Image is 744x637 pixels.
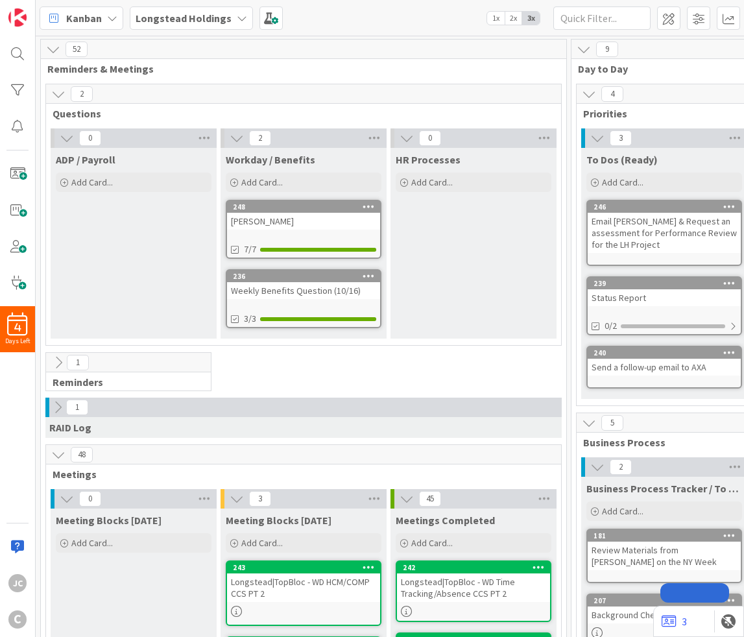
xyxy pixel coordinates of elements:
[586,482,742,495] span: Business Process Tracker / To Dos
[594,596,741,605] div: 207
[241,176,283,188] span: Add Card...
[79,491,101,507] span: 0
[605,319,617,333] span: 0/2
[594,531,741,540] div: 181
[136,12,232,25] b: Longstead Holdings
[419,130,441,146] span: 0
[233,272,380,281] div: 236
[411,537,453,549] span: Add Card...
[49,421,91,434] span: RAID Log
[227,270,380,282] div: 236
[227,573,380,602] div: Longstead|TopBloc - WD HCM/COMP CCS PT 2
[244,243,256,256] span: 7/7
[226,514,331,527] span: Meeting Blocks Tomorrow
[227,270,380,299] div: 236Weekly Benefits Question (10/16)
[71,537,113,549] span: Add Card...
[71,447,93,463] span: 48
[66,400,88,415] span: 1
[596,42,618,57] span: 9
[71,176,113,188] span: Add Card...
[8,574,27,592] div: JC
[403,563,550,572] div: 242
[522,12,540,25] span: 3x
[227,562,380,602] div: 243Longstead|TopBloc - WD HCM/COMP CCS PT 2
[588,289,741,306] div: Status Report
[249,491,271,507] span: 3
[397,573,550,602] div: Longstead|TopBloc - WD Time Tracking/Absence CCS PT 2
[397,562,550,602] div: 242Longstead|TopBloc - WD Time Tracking/Absence CCS PT 2
[53,468,545,481] span: Meetings
[14,323,21,332] span: 4
[588,201,741,253] div: 246Email [PERSON_NAME] & Request an assessment for Performance Review for the LH Project
[66,10,102,26] span: Kanban
[53,376,195,389] span: Reminders
[588,213,741,253] div: Email [PERSON_NAME] & Request an assessment for Performance Review for the LH Project
[233,202,380,211] div: 248
[487,12,505,25] span: 1x
[588,595,741,623] div: 207Background Check Matrix
[602,176,643,188] span: Add Card...
[67,355,89,370] span: 1
[241,537,283,549] span: Add Card...
[586,153,658,166] span: To Dos (Ready)
[227,201,380,230] div: 248[PERSON_NAME]
[227,213,380,230] div: [PERSON_NAME]
[553,6,651,30] input: Quick Filter...
[588,595,741,607] div: 207
[244,312,256,326] span: 3/3
[227,201,380,213] div: 248
[233,563,380,572] div: 243
[610,130,632,146] span: 3
[47,62,550,75] span: Reminders & Meetings
[227,282,380,299] div: Weekly Benefits Question (10/16)
[588,359,741,376] div: Send a follow-up email to AXA
[588,530,741,570] div: 181Review Materials from [PERSON_NAME] on the NY Week
[594,348,741,357] div: 240
[56,514,162,527] span: Meeting Blocks Today
[53,107,545,120] span: Questions
[8,8,27,27] img: Visit kanbanzone.com
[227,562,380,573] div: 243
[396,153,461,166] span: HR Processes
[588,530,741,542] div: 181
[602,505,643,517] span: Add Card...
[594,279,741,288] div: 239
[397,562,550,573] div: 242
[79,130,101,146] span: 0
[249,130,271,146] span: 2
[66,42,88,57] span: 52
[588,607,741,623] div: Background Check Matrix
[601,86,623,102] span: 4
[396,514,495,527] span: Meetings Completed
[588,347,741,359] div: 240
[588,542,741,570] div: Review Materials from [PERSON_NAME] on the NY Week
[411,176,453,188] span: Add Card...
[588,347,741,376] div: 240Send a follow-up email to AXA
[588,278,741,306] div: 239Status Report
[71,86,93,102] span: 2
[226,153,315,166] span: Workday / Benefits
[56,153,115,166] span: ADP / Payroll
[594,202,741,211] div: 246
[610,459,632,475] span: 2
[8,610,27,629] div: C
[419,491,441,507] span: 45
[505,12,522,25] span: 2x
[601,415,623,431] span: 5
[662,614,687,629] a: 3
[588,278,741,289] div: 239
[588,201,741,213] div: 246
